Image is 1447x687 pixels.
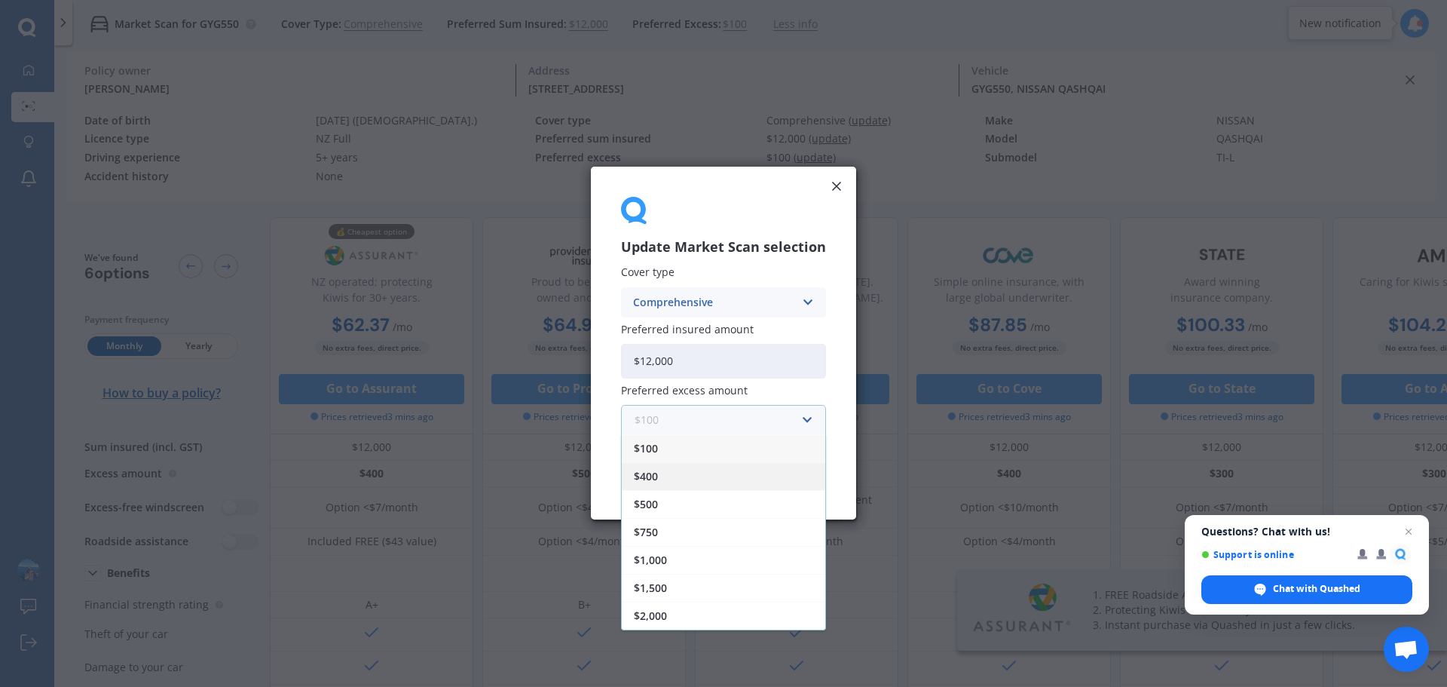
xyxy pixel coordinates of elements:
[1201,575,1412,604] div: Chat with Quashed
[634,528,658,538] span: $750
[634,556,667,566] span: $1,000
[634,500,658,511] span: $500
[621,384,748,398] span: Preferred excess amount
[1273,582,1360,596] span: Chat with Quashed
[634,584,667,594] span: $1,500
[634,472,658,483] span: $400
[621,322,754,336] span: Preferred insured amount
[1384,627,1429,672] div: Open chat
[1201,526,1412,538] span: Questions? Chat with us!
[621,265,675,280] span: Cover type
[1400,523,1418,541] span: Close chat
[1201,549,1347,560] span: Support is online
[621,239,826,256] h3: Update Market Scan selection
[621,344,826,379] input: Enter amount
[634,444,658,455] span: $100
[634,612,667,622] span: $2,000
[633,294,794,311] div: Comprehensive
